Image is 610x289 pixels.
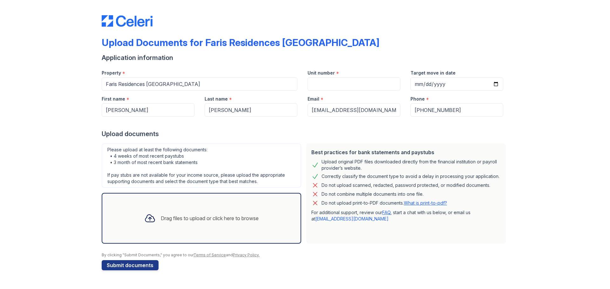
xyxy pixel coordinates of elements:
[410,70,456,76] label: Target move in date
[102,129,508,138] div: Upload documents
[322,159,501,171] div: Upload original PDF files downloaded directly from the financial institution or payroll provider’...
[233,253,260,257] a: Privacy Policy.
[404,200,447,206] a: What is print-to-pdf?
[102,37,379,48] div: Upload Documents for Faris Residences [GEOGRAPHIC_DATA]
[102,53,508,62] div: Application information
[315,216,389,221] a: [EMAIL_ADDRESS][DOMAIN_NAME]
[322,181,490,189] div: Do not upload scanned, redacted, password protected, or modified documents.
[102,15,152,27] img: CE_Logo_Blue-a8612792a0a2168367f1c8372b55b34899dd931a85d93a1a3d3e32e68fde9ad4.png
[102,143,301,188] div: Please upload at least the following documents: • 4 weeks of most recent paystubs • 3 month of mo...
[102,260,159,270] button: Submit documents
[311,148,501,156] div: Best practices for bank statements and paystubs
[161,214,259,222] div: Drag files to upload or click here to browse
[102,70,121,76] label: Property
[193,253,226,257] a: Terms of Service
[322,200,447,206] p: Do not upload print-to-PDF documents.
[322,190,424,198] div: Do not combine multiple documents into one file.
[410,96,425,102] label: Phone
[205,96,228,102] label: Last name
[322,173,499,180] div: Correctly classify the document type to avoid a delay in processing your application.
[308,96,319,102] label: Email
[102,253,508,258] div: By clicking "Submit Documents," you agree to our and
[308,70,335,76] label: Unit number
[102,96,125,102] label: First name
[382,210,390,215] a: FAQ
[311,209,501,222] p: For additional support, review our , start a chat with us below, or email us at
